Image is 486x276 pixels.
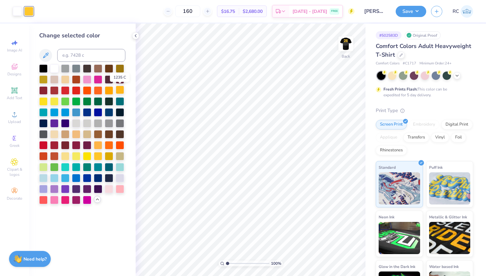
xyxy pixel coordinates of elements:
[8,119,21,124] span: Upload
[7,95,22,100] span: Add Text
[292,8,327,15] span: [DATE] - [DATE]
[359,5,391,18] input: Untitled Design
[3,167,26,177] span: Clipart & logos
[429,164,443,171] span: Puff Ink
[431,133,449,142] div: Vinyl
[429,214,467,220] span: Metallic & Glitter Ink
[110,73,130,82] div: 1235 C
[379,214,394,220] span: Neon Ink
[376,120,407,129] div: Screen Print
[7,48,22,53] span: Image AI
[376,146,407,155] div: Rhinestones
[405,31,441,39] div: Original Proof
[429,172,471,205] img: Puff Ink
[379,222,420,254] img: Neon Ink
[7,71,22,77] span: Designs
[331,9,338,14] span: FREE
[451,133,466,142] div: Foil
[376,133,401,142] div: Applique
[175,5,200,17] input: – –
[379,164,396,171] span: Standard
[453,8,459,15] span: RC
[429,222,471,254] img: Metallic & Glitter Ink
[10,143,20,148] span: Greek
[57,49,125,62] input: e.g. 7428 c
[379,263,415,270] span: Glow in the Dark Ink
[376,42,471,59] span: Comfort Colors Adult Heavyweight T-Shirt
[383,87,418,92] strong: Fresh Prints Flash:
[403,133,429,142] div: Transfers
[383,86,463,98] div: This color can be expedited for 5 day delivery.
[376,31,401,39] div: # 502583D
[23,256,47,262] strong: Need help?
[39,31,125,40] div: Change selected color
[243,8,263,15] span: $2,680.00
[376,107,473,114] div: Print Type
[409,120,439,129] div: Embroidery
[271,261,281,266] span: 100 %
[403,61,416,66] span: # C1717
[396,6,426,17] button: Save
[376,61,400,66] span: Comfort Colors
[419,61,452,66] span: Minimum Order: 24 +
[221,8,235,15] span: $16.75
[379,172,420,205] img: Standard
[7,196,22,201] span: Decorate
[342,53,350,59] div: Back
[339,37,352,50] img: Back
[441,120,473,129] div: Digital Print
[453,5,473,18] a: RC
[461,5,473,18] img: Rohan Chaurasia
[429,263,459,270] span: Water based Ink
